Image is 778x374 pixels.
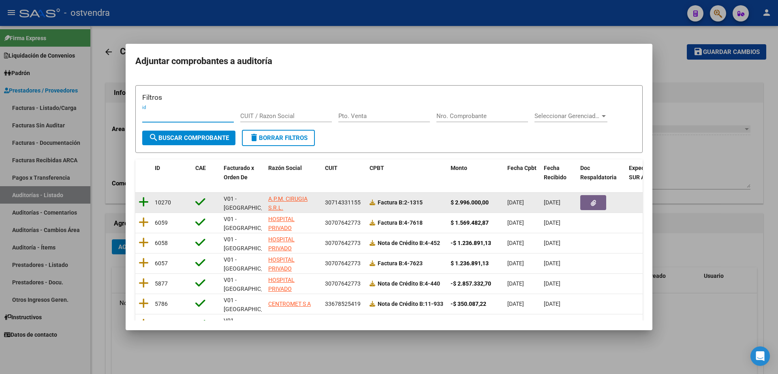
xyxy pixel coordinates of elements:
span: 5786 [155,301,168,307]
span: Expediente SUR Asociado [629,165,665,181]
span: [DATE] [544,219,560,226]
strong: 4-7618 [378,219,423,226]
span: V01 - [GEOGRAPHIC_DATA] [224,236,278,252]
span: Facturado x Orden De [224,165,254,181]
strong: 4-452 [378,240,440,246]
span: CUIT [325,165,338,171]
span: Factura B: [378,219,404,226]
span: Seleccionar Gerenciador [534,112,600,120]
span: [DATE] [507,219,524,226]
strong: $ 2.996.000,00 [451,199,489,206]
strong: 4-440 [378,280,440,287]
span: [DATE] [507,199,524,206]
strong: -$ 1.236.891,13 [451,240,491,246]
mat-icon: search [149,133,158,142]
datatable-header-cell: Fecha Recibido [541,159,577,186]
span: Monto [451,165,467,171]
span: CPBT [370,165,384,171]
div: Open Intercom Messenger [750,346,770,366]
span: 6059 [155,219,168,226]
span: V01 - [GEOGRAPHIC_DATA] [224,297,278,313]
span: V01 - [GEOGRAPHIC_DATA] [224,256,278,272]
strong: 4-7623 [378,260,423,267]
span: 30707642773 [325,260,361,267]
h2: Adjuntar comprobantes a auditoría [135,54,643,69]
span: [DATE] [507,260,524,267]
span: [DATE] [544,260,560,267]
datatable-header-cell: CAE [192,159,220,186]
strong: 11-933 [378,301,443,307]
span: Doc Respaldatoria [580,165,617,181]
button: Borrar Filtros [242,130,315,146]
span: V01 - [GEOGRAPHIC_DATA] [224,216,278,232]
span: Nota de Crédito B: [378,301,425,307]
datatable-header-cell: Doc Respaldatoria [577,159,626,186]
span: Nota de Crédito B: [378,240,425,246]
span: HOSPITAL PRIVADO [PERSON_NAME] SA [268,256,312,290]
span: 30707642773 [325,219,361,226]
strong: 2-1315 [378,199,423,206]
span: [DATE] [507,301,524,307]
span: [DATE] [544,240,560,246]
datatable-header-cell: Monto [447,159,504,186]
span: HOSPITAL PRIVADO [PERSON_NAME] SA [268,277,312,311]
datatable-header-cell: Facturado x Orden De [220,159,265,186]
span: 30707642773 [325,280,361,287]
span: V01 - [GEOGRAPHIC_DATA] [224,196,278,211]
strong: -$ 350.087,22 [451,301,486,307]
datatable-header-cell: Fecha Cpbt [504,159,541,186]
datatable-header-cell: CUIT [322,159,366,186]
span: ID [155,165,160,171]
strong: $ 1.569.482,87 [451,219,489,226]
span: HOSPITAL PRIVADO [PERSON_NAME] SA [268,236,312,270]
span: 30707642773 [325,240,361,246]
span: [DATE] [544,199,560,206]
span: Fecha Recibido [544,165,566,181]
span: 6057 [155,260,168,267]
span: [DATE] [544,301,560,307]
span: Fecha Cpbt [507,165,536,171]
span: Borrar Filtros [249,134,308,142]
span: CENTROMET S A [268,301,311,307]
span: Factura B: [378,199,404,206]
span: Nota de Crédito B: [378,280,425,287]
span: HOSPITAL PRIVADO [PERSON_NAME] SA [268,216,312,250]
span: [DATE] [507,240,524,246]
button: Buscar Comprobante [142,131,235,145]
span: V01 - [GEOGRAPHIC_DATA] [224,317,278,333]
datatable-header-cell: Razón Social [265,159,322,186]
span: 5877 [155,280,168,287]
span: Factura B: [378,260,404,267]
span: 6058 [155,240,168,246]
datatable-header-cell: CPBT [366,159,447,186]
span: CAE [195,165,206,171]
datatable-header-cell: Expediente SUR Asociado [626,159,670,186]
span: [DATE] [507,280,524,287]
span: [DATE] [544,280,560,287]
mat-icon: delete [249,133,259,142]
datatable-header-cell: ID [152,159,192,186]
span: 33678525419 [325,301,361,307]
span: Buscar Comprobante [149,134,229,142]
span: 10270 [155,199,171,206]
span: Razón Social [268,165,302,171]
h3: Filtros [142,92,636,103]
strong: -$ 2.857.332,70 [451,280,491,287]
span: 30714331155 [325,199,361,206]
span: A.P.M. CIRUGIA S.R.L. [268,196,308,211]
strong: $ 1.236.891,13 [451,260,489,267]
span: V01 - [GEOGRAPHIC_DATA] [224,277,278,292]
